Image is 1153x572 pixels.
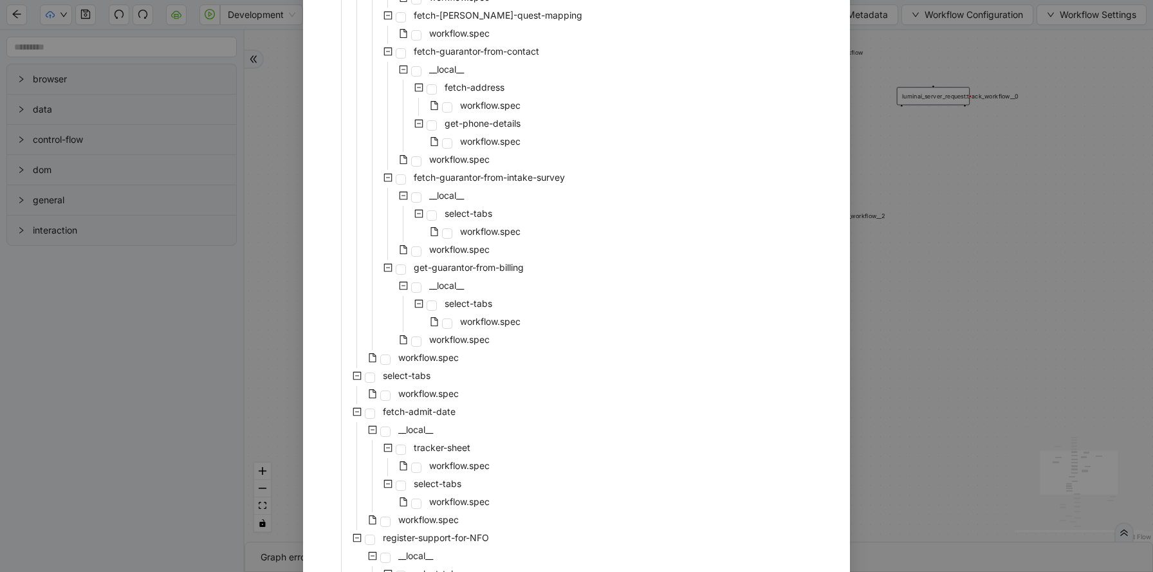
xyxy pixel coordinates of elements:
[427,494,492,510] span: workflow.spec
[399,29,408,38] span: file
[398,424,433,435] span: __local__
[442,206,495,221] span: select-tabs
[430,137,439,146] span: file
[396,386,461,401] span: workflow.spec
[399,65,408,74] span: minus-square
[429,28,490,39] span: workflow.spec
[430,317,439,326] span: file
[383,443,392,452] span: minus-square
[399,155,408,164] span: file
[399,281,408,290] span: minus-square
[368,515,377,524] span: file
[457,134,523,149] span: workflow.spec
[427,188,466,203] span: __local__
[427,278,466,293] span: __local__
[380,404,458,420] span: fetch-admit-date
[429,334,490,345] span: workflow.spec
[383,173,392,182] span: minus-square
[383,263,392,272] span: minus-square
[457,314,523,329] span: workflow.spec
[396,512,461,528] span: workflow.spec
[429,460,490,471] span: workflow.spec
[429,190,464,201] span: __local__
[398,550,433,561] span: __local__
[399,191,408,200] span: minus-square
[430,227,439,236] span: file
[411,44,542,59] span: fetch-guarantor-from-contact
[411,8,585,23] span: fetch-maud-quest-mapping
[414,299,423,308] span: minus-square
[445,118,521,129] span: get-phone-details
[398,388,459,399] span: workflow.spec
[383,532,489,543] span: register-support-for-NFO
[414,83,423,92] span: minus-square
[380,530,492,546] span: register-support-for-NFO
[414,119,423,128] span: minus-square
[460,100,521,111] span: workflow.spec
[399,245,408,254] span: file
[457,98,523,113] span: workflow.spec
[427,332,492,347] span: workflow.spec
[396,548,436,564] span: __local__
[427,26,492,41] span: workflow.spec
[429,64,464,75] span: __local__
[442,80,507,95] span: fetch-address
[411,260,526,275] span: get-guarantor-from-billing
[414,172,565,183] span: fetch-guarantor-from-intake-survey
[414,442,470,453] span: tracker-sheet
[353,371,362,380] span: minus-square
[411,476,464,492] span: select-tabs
[383,370,430,381] span: select-tabs
[429,244,490,255] span: workflow.spec
[427,62,466,77] span: __local__
[460,316,521,327] span: workflow.spec
[368,389,377,398] span: file
[368,551,377,560] span: minus-square
[414,262,524,273] span: get-guarantor-from-billing
[399,335,408,344] span: file
[398,514,459,525] span: workflow.spec
[398,352,459,363] span: workflow.spec
[427,458,492,474] span: workflow.spec
[457,224,523,239] span: workflow.spec
[445,208,492,219] span: select-tabs
[442,296,495,311] span: select-tabs
[368,425,377,434] span: minus-square
[380,368,433,383] span: select-tabs
[396,422,436,438] span: __local__
[353,533,362,542] span: minus-square
[368,353,377,362] span: file
[427,242,492,257] span: workflow.spec
[383,479,392,488] span: minus-square
[411,440,473,456] span: tracker-sheet
[414,209,423,218] span: minus-square
[414,10,582,21] span: fetch-[PERSON_NAME]-quest-mapping
[442,116,523,131] span: get-phone-details
[430,101,439,110] span: file
[353,407,362,416] span: minus-square
[383,11,392,20] span: minus-square
[445,82,504,93] span: fetch-address
[427,152,492,167] span: workflow.spec
[399,497,408,506] span: file
[414,478,461,489] span: select-tabs
[383,406,456,417] span: fetch-admit-date
[429,496,490,507] span: workflow.spec
[445,298,492,309] span: select-tabs
[411,170,567,185] span: fetch-guarantor-from-intake-survey
[460,226,521,237] span: workflow.spec
[429,280,464,291] span: __local__
[399,461,408,470] span: file
[383,47,392,56] span: minus-square
[414,46,539,57] span: fetch-guarantor-from-contact
[460,136,521,147] span: workflow.spec
[429,154,490,165] span: workflow.spec
[396,350,461,365] span: workflow.spec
